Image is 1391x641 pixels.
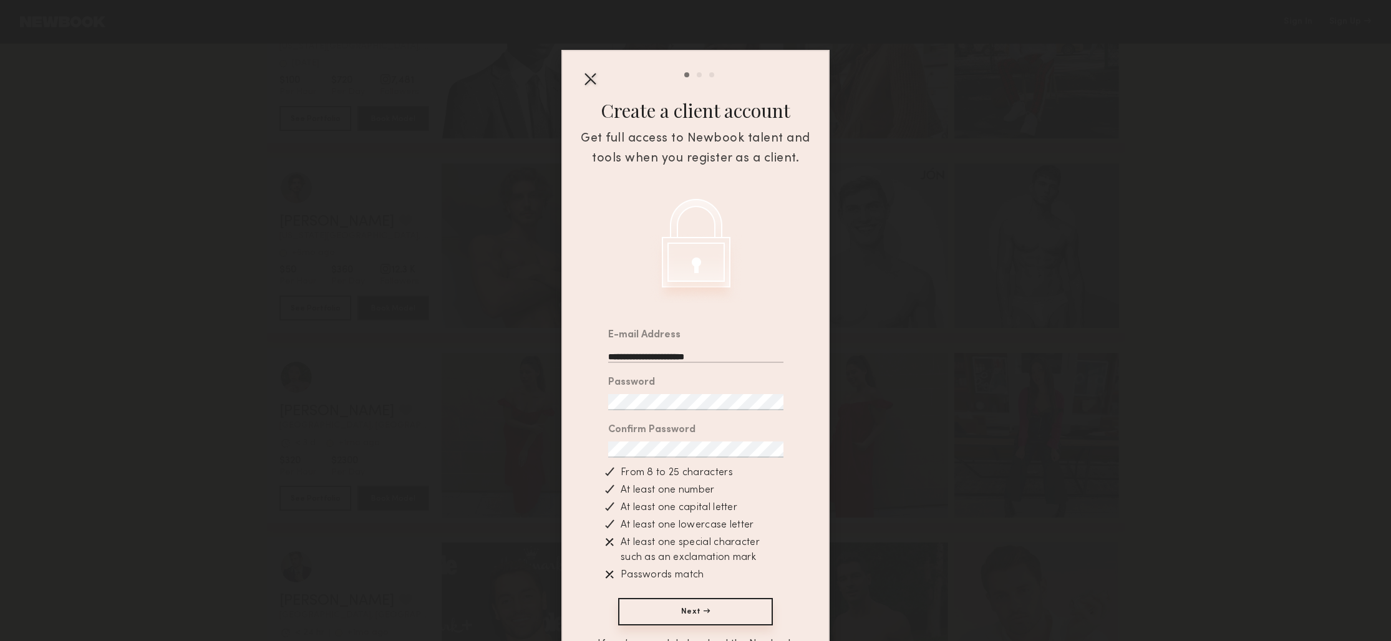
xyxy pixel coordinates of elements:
div: At least one number [611,483,765,498]
div: Get full access to Newbook talent and tools when you register as a client. [572,129,819,169]
div: Password [608,378,655,388]
div: E-mail Address [608,330,681,340]
div: From 8 to 25 characters [611,465,765,480]
div: At least one capital letter [611,500,765,515]
div: Create a client account [601,98,790,123]
div: At least one lowercase letter [611,518,765,533]
button: Next → [618,598,773,625]
div: Confirm Password [608,425,695,435]
div: Passwords match [611,567,765,582]
div: At least one special character such as an exclamation mark [611,535,765,565]
img: Create a client account [650,199,742,303]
